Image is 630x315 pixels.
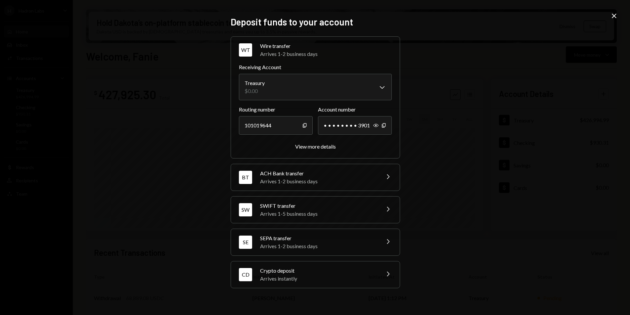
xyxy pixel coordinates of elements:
button: BTACH Bank transferArrives 1-2 business days [231,164,400,191]
label: Receiving Account [239,63,392,71]
div: SWIFT transfer [260,202,376,210]
h2: Deposit funds to your account [231,16,399,28]
div: WT [239,43,252,57]
div: Arrives instantly [260,275,376,283]
div: SW [239,203,252,216]
div: Arrives 1-2 business days [260,50,392,58]
button: CDCrypto depositArrives instantly [231,261,400,288]
div: Arrives 1-2 business days [260,242,376,250]
div: Arrives 1-2 business days [260,177,376,185]
label: Routing number [239,106,313,113]
button: SWSWIFT transferArrives 1-5 business days [231,197,400,223]
div: CD [239,268,252,281]
div: 101019644 [239,116,313,135]
button: View more details [295,143,336,150]
div: Wire transfer [260,42,392,50]
div: Crypto deposit [260,267,376,275]
button: Receiving Account [239,74,392,100]
div: • • • • • • • • 3901 [318,116,392,135]
div: WTWire transferArrives 1-2 business days [239,63,392,150]
div: ACH Bank transfer [260,169,376,177]
div: SE [239,236,252,249]
label: Account number [318,106,392,113]
button: WTWire transferArrives 1-2 business days [231,37,400,63]
div: Arrives 1-5 business days [260,210,376,218]
div: BT [239,171,252,184]
button: SESEPA transferArrives 1-2 business days [231,229,400,255]
div: SEPA transfer [260,234,376,242]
